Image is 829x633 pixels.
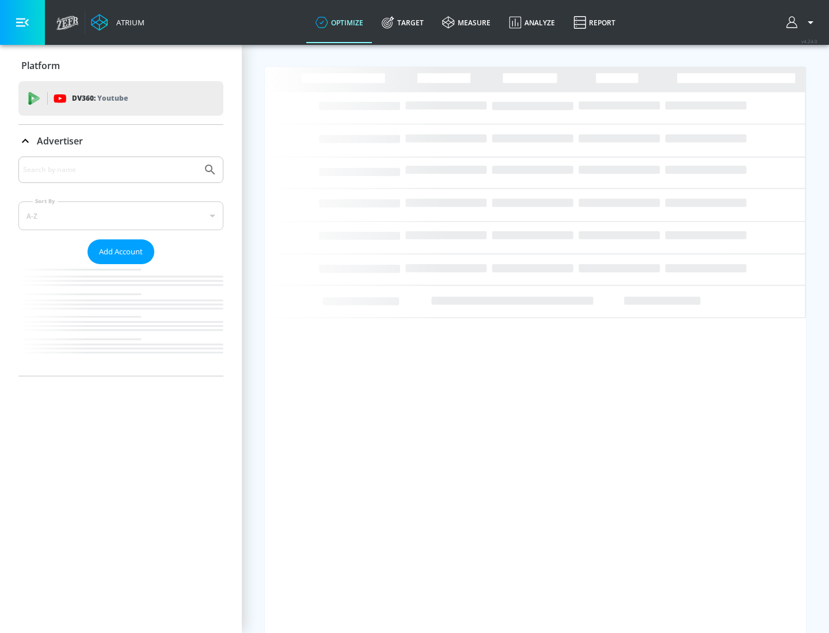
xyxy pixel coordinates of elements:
[37,135,83,147] p: Advertiser
[23,162,197,177] input: Search by name
[564,2,625,43] a: Report
[112,17,144,28] div: Atrium
[18,49,223,82] div: Platform
[18,201,223,230] div: A-Z
[88,239,154,264] button: Add Account
[372,2,433,43] a: Target
[97,92,128,104] p: Youtube
[18,157,223,376] div: Advertiser
[21,59,60,72] p: Platform
[99,245,143,258] span: Add Account
[500,2,564,43] a: Analyze
[18,264,223,376] nav: list of Advertiser
[72,92,128,105] p: DV360:
[18,125,223,157] div: Advertiser
[801,38,817,44] span: v 4.24.0
[306,2,372,43] a: optimize
[433,2,500,43] a: measure
[33,197,58,205] label: Sort By
[91,14,144,31] a: Atrium
[18,81,223,116] div: DV360: Youtube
